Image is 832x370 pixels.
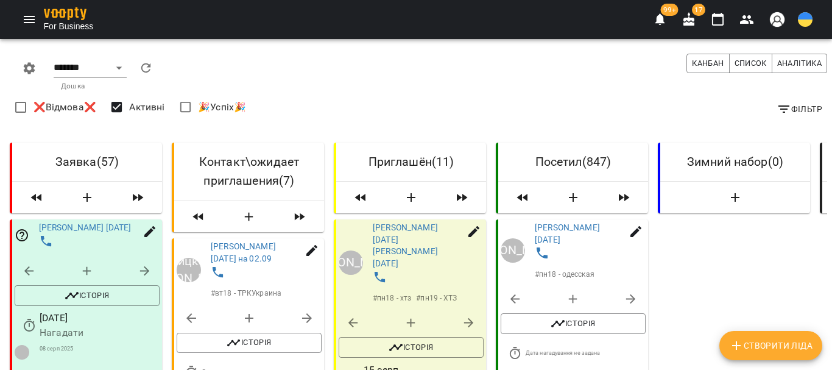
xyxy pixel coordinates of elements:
[769,11,786,28] img: avatar_s.png
[604,187,643,208] button: Пересунути всіх лідів з колонки
[692,57,724,70] span: Канбан
[280,206,319,228] button: Пересунути всіх лідів з колонки
[772,54,827,73] button: Аналітика
[15,228,29,243] svg: Відповідальний співробітник не задан
[177,333,322,354] button: Історія
[211,241,276,263] a: [PERSON_NAME] [DATE] на 02.09
[346,152,476,171] h6: Приглашён ( 11 )
[198,100,246,115] span: 🎉Успіх🎉
[179,206,218,228] button: Пересунути всіх лідів з колонки
[798,12,813,27] img: UA.svg
[15,5,44,34] button: Menu
[15,345,35,360] a: [PERSON_NAME] руководитель отдела инспекций и докладов
[416,293,457,304] p: # пн19 - ХТЗ
[661,4,679,16] span: 99+
[118,187,157,208] button: Пересунути всіх лідів з колонки
[501,238,525,263] a: [PERSON_NAME]
[61,83,119,90] p: Дошка
[501,238,525,263] div: Светлана
[129,100,164,115] span: Активні
[503,187,542,208] button: Пересунути всіх лідів з колонки
[61,187,113,208] button: Створити Ліда
[223,206,275,228] button: Створити Ліда
[184,152,314,191] h6: Контакт\ожидает приглашения ( 7 )
[344,340,478,355] span: Історія
[692,4,705,16] span: 17
[40,345,160,354] p: 08 серп 2025
[535,269,594,280] p: # пн18 - одесская
[665,187,805,208] button: Створити Ліда
[385,187,437,208] button: Створити Ліда
[177,258,201,282] a: Хальчицкая [PERSON_NAME]
[20,288,154,303] span: Історія
[22,152,152,171] h6: Заявка ( 57 )
[182,336,316,350] span: Історія
[772,98,827,120] button: Фільтр
[211,288,281,299] p: # вт18 - ТРКУкраина
[15,285,160,306] button: Історія
[442,187,481,208] button: Пересунути всіх лідів з колонки
[339,251,363,275] div: Светлана
[17,187,56,208] button: Пересунути всіх лідів з колонки
[339,251,363,275] a: [PERSON_NAME]
[44,7,86,20] img: voopty.png
[777,57,822,70] span: Аналітика
[719,331,822,360] button: Створити Ліда
[729,338,813,353] span: Створити Ліда
[341,187,380,208] button: Пересунути всіх лідів з колонки
[526,349,646,358] p: Дата нагадування не задана
[15,345,29,360] div: Кристина руководитель отдела инспекций и докладов
[729,54,772,73] button: Список
[508,152,638,171] h6: Посетил ( 847 )
[547,187,599,208] button: Створити Ліда
[373,222,438,268] a: [PERSON_NAME] [DATE] [PERSON_NAME] [DATE]
[373,293,411,304] p: # пн18 - хтз
[40,326,160,340] p: Нагадати
[44,20,94,32] span: For Business
[670,152,800,171] h6: Зимний набор ( 0 )
[777,102,822,116] span: Фільтр
[40,311,160,326] p: [DATE]
[735,57,767,70] span: Список
[39,222,132,232] a: [PERSON_NAME] [DATE]
[177,258,201,282] div: Хальчицкая Светлана
[686,54,729,73] button: Канбан
[506,316,640,331] span: Історія
[535,222,600,244] a: [PERSON_NAME] [DATE]
[339,337,484,358] button: Історія
[501,313,646,334] button: Історія
[33,100,96,115] span: ❌Відмова❌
